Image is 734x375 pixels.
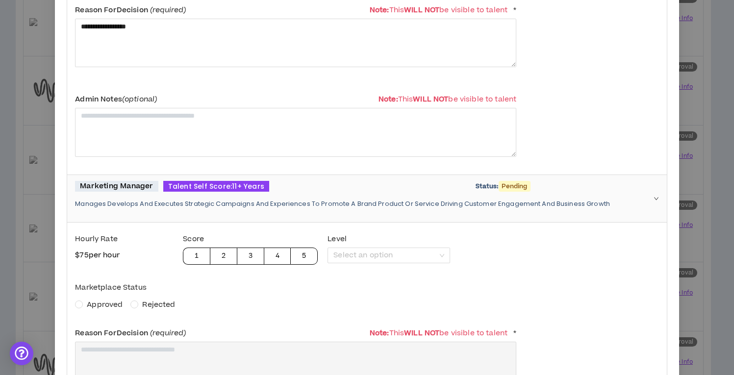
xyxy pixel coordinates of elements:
[379,94,398,104] b: Note:
[150,328,186,338] i: (required)
[75,328,186,338] span: Reason For Decision
[75,181,158,192] span: Marketing Manager
[499,181,531,192] span: Pending
[195,251,199,261] p: 1
[163,181,269,192] span: Talent Self Score: 11+ Years
[379,94,516,104] span: This be visible to talent
[10,342,33,365] div: Open Intercom Messenger
[370,328,507,338] span: This be visible to talent
[183,230,318,248] label: Score
[75,250,173,260] p: $ 75 per hour
[654,196,659,201] span: right
[413,94,448,104] b: WILL NOT
[222,251,226,261] p: 2
[370,328,389,338] b: Note:
[150,5,186,15] i: (required)
[87,300,123,310] span: Approved
[276,251,279,261] p: 4
[476,182,499,191] span: Status:
[122,94,157,104] i: (optional)
[328,230,450,248] label: Level
[75,94,157,104] span: Admin Notes
[404,328,439,338] b: WILL NOT
[370,5,389,15] b: Note:
[249,251,253,261] p: 3
[75,279,516,296] label: Marketplace Status
[75,200,647,208] p: Manages Develops And Executes Strategic Campaigns And Experiences To Promote A Brand Product Or S...
[67,175,666,223] div: Marketing ManagerTalent Self Score:11+ YearsStatus:PendingManages Develops And Executes Strategic...
[370,5,507,15] span: This be visible to talent
[302,251,306,261] p: 5
[404,5,439,15] b: WILL NOT
[75,230,173,248] label: Hourly Rate
[75,5,186,15] span: Reason For Decision
[142,300,175,310] span: Rejected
